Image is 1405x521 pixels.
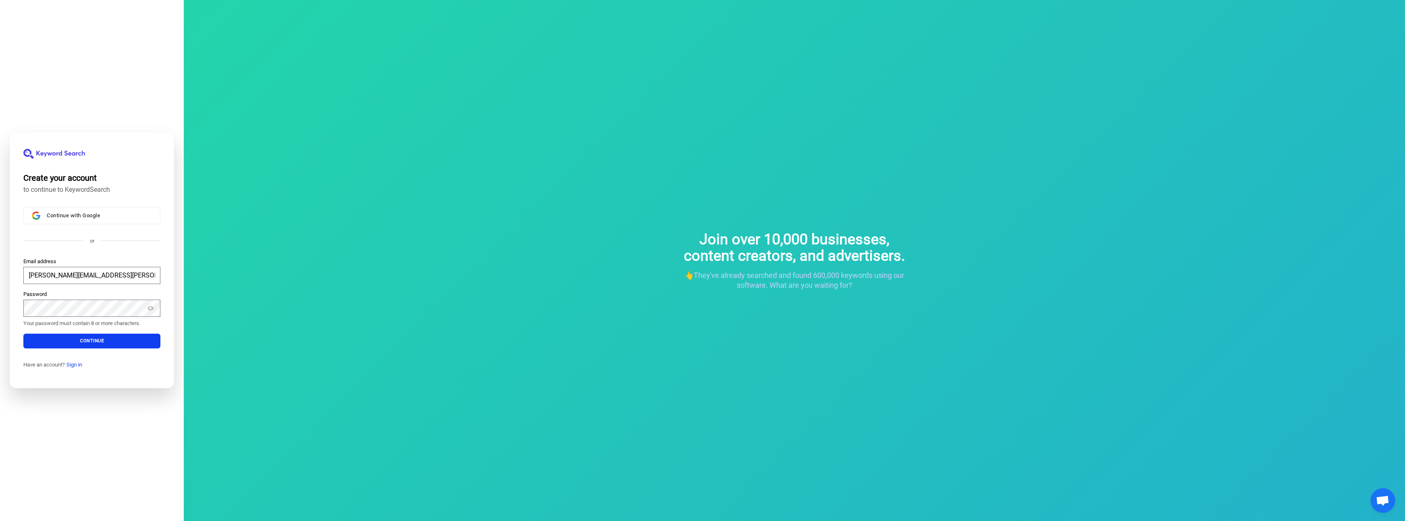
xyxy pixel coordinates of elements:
img: Sign in with Google [32,212,40,220]
label: Email address [23,258,56,265]
p: or [90,237,94,245]
span: Join over 10,000 businesses, [670,231,919,248]
label: Password [23,291,47,298]
img: KeywordSearch [23,149,85,159]
p: Your password must contain 8 or more characters. [23,320,140,327]
p: to continue to KeywordSearch [23,186,160,194]
span: Continue with Google [47,212,100,219]
button: Continue [23,334,160,348]
p: 👆They've already searched and found 600,000 keywords using our software. What are you waiting for? [670,271,919,290]
a: Sign in [66,362,82,368]
a: Open chat [1371,488,1395,513]
button: Show password [146,303,155,313]
button: Sign in with GoogleContinue with Google [23,207,160,224]
span: content creators, and advertisers. [670,248,919,264]
h1: Create your account [23,172,160,184]
span: Have an account? [23,362,65,368]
